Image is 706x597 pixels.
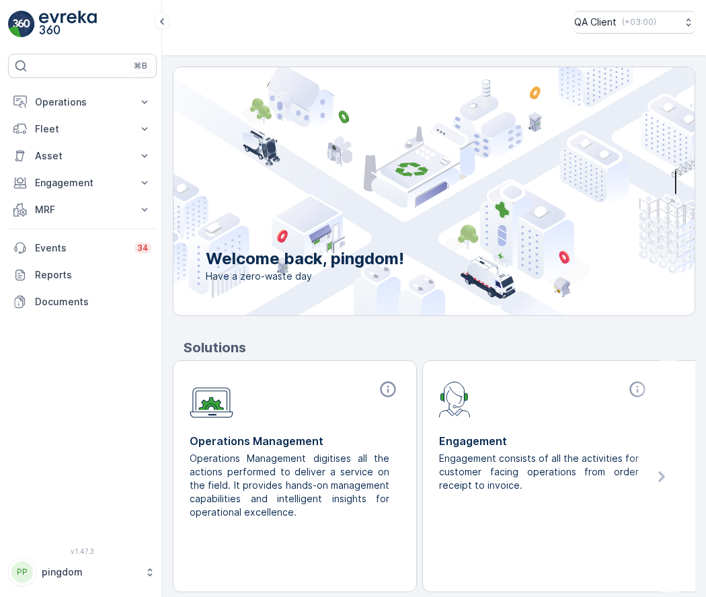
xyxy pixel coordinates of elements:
[190,380,233,418] img: module-icon
[190,452,389,519] p: Operations Management digitises all the actions performed to deliver a service on the field. It p...
[8,558,157,586] button: PPpingdom
[8,235,157,262] a: Events34
[35,176,130,190] p: Engagement
[35,241,126,255] p: Events
[42,565,138,579] p: pingdom
[137,243,149,253] p: 34
[35,95,130,109] p: Operations
[8,288,157,315] a: Documents
[8,262,157,288] a: Reports
[113,67,695,315] img: city illustration
[35,295,151,309] p: Documents
[184,337,695,358] p: Solutions
[574,11,695,34] button: QA Client(+03:00)
[8,11,35,38] img: logo
[622,17,656,28] p: ( +03:00 )
[574,15,617,29] p: QA Client
[8,116,157,143] button: Fleet
[8,547,157,555] span: v 1.47.3
[35,149,130,163] p: Asset
[8,89,157,116] button: Operations
[439,433,650,449] p: Engagement
[35,203,130,216] p: MRF
[39,11,97,38] img: logo_light-DOdMpM7g.png
[190,433,400,449] p: Operations Management
[35,268,151,282] p: Reports
[206,270,404,283] span: Have a zero-waste day
[134,61,147,71] p: ⌘B
[206,248,404,270] p: Welcome back, pingdom!
[11,561,33,583] div: PP
[439,452,639,492] p: Engagement consists of all the activities for customer facing operations from order receipt to in...
[35,122,130,136] p: Fleet
[8,143,157,169] button: Asset
[8,169,157,196] button: Engagement
[8,196,157,223] button: MRF
[439,380,471,417] img: module-icon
